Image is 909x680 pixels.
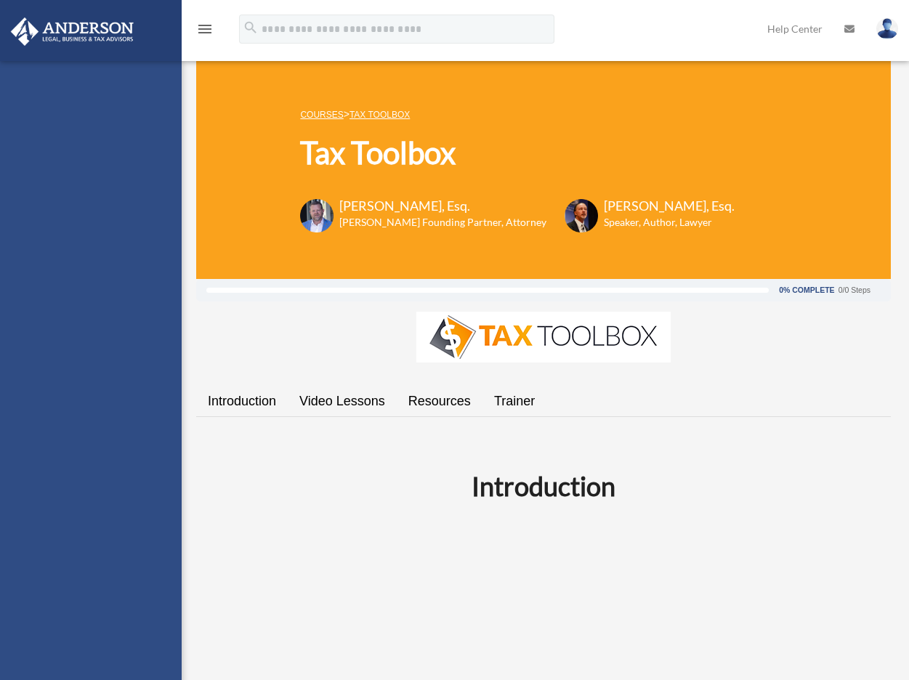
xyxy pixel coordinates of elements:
[604,215,716,230] h6: Speaker, Author, Lawyer
[196,25,214,38] a: menu
[339,197,546,215] h3: [PERSON_NAME], Esq.
[300,110,343,120] a: COURSES
[205,468,882,504] h2: Introduction
[604,197,735,215] h3: [PERSON_NAME], Esq.
[339,215,546,230] h6: [PERSON_NAME] Founding Partner, Attorney
[876,18,898,39] img: User Pic
[300,105,735,124] p: >
[779,286,834,294] div: 0% Complete
[288,381,397,422] a: Video Lessons
[839,286,870,294] div: 0/0 Steps
[565,199,598,232] img: Scott-Estill-Headshot.png
[243,20,259,36] i: search
[350,110,410,120] a: Tax Toolbox
[196,381,288,422] a: Introduction
[397,381,482,422] a: Resources
[7,17,138,46] img: Anderson Advisors Platinum Portal
[300,199,334,232] img: Toby-circle-head.png
[482,381,546,422] a: Trainer
[300,131,735,174] h1: Tax Toolbox
[196,20,214,38] i: menu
